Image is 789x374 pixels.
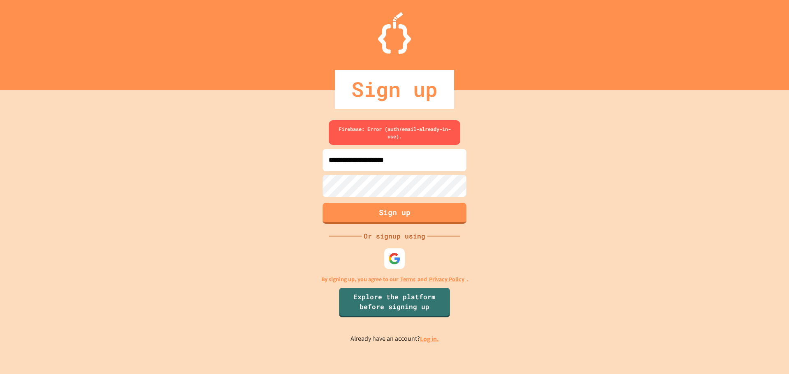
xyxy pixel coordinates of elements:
a: Privacy Policy [429,275,464,284]
img: Logo.svg [378,12,411,54]
p: By signing up, you agree to our and . [321,275,468,284]
a: Terms [400,275,415,284]
div: Sign up [335,70,454,109]
p: Already have an account? [351,334,439,344]
a: Log in. [420,335,439,343]
button: Sign up [323,203,466,224]
a: Explore the platform before signing up [339,288,450,317]
div: Or signup using [362,231,427,241]
img: google-icon.svg [388,252,401,265]
div: Firebase: Error (auth/email-already-in-use). [329,120,460,145]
